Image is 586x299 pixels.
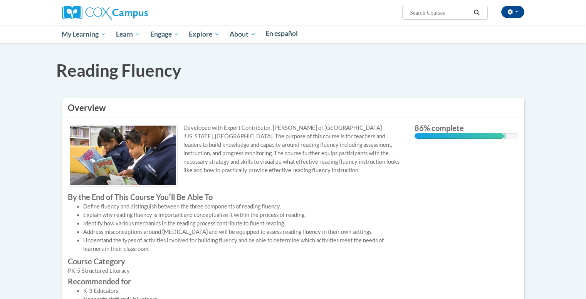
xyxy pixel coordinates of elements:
span: My Learning [62,30,106,39]
span: About [230,30,256,39]
li: Understand the types of activities involved for building fluency and be able to determine which a... [83,236,403,253]
li: Identify how various mechanics in the reading process contribute to fluent reading. [83,219,403,228]
h3: Overview [68,102,519,114]
span: Explore [189,30,220,39]
label: By the End of This Course Youʹll Be Able To [68,193,403,201]
label: Course Category [68,257,403,265]
img: Course logo image [68,124,178,186]
li: K-3 Educators [83,287,403,295]
span: Learn [116,30,140,39]
i:  [473,10,480,16]
div: 86% complete [415,133,504,139]
li: Define fluency and distinguish between the three components of reading fluency. [83,202,403,211]
label: Recommended for [68,277,403,286]
div: PK-5 Structured Literacy [68,267,403,275]
button: Search [471,8,482,17]
p: Developed with Expert Contributor, [PERSON_NAME] of [GEOGRAPHIC_DATA][US_STATE], [GEOGRAPHIC_DATA... [68,124,403,175]
span: Reading Fluency [56,60,181,80]
a: About [225,25,261,43]
input: Search Courses [409,8,471,17]
button: Account Settings [501,6,524,18]
a: Explore [184,25,225,43]
div: 0.001% [504,133,506,139]
a: My Learning [57,25,111,43]
li: Address misconceptions around [MEDICAL_DATA] and will be equipped to assess reading fluency in th... [83,228,403,236]
span: En español [265,29,298,37]
label: 86% complete [415,124,519,132]
a: Learn [111,25,145,43]
span: Engage [150,30,179,39]
li: Explain why reading fluency is important and conceptualize it within the process of reading. [83,211,403,219]
div: Main menu [50,25,536,43]
a: En español [261,25,303,42]
a: Cox Campus [62,9,148,15]
a: Engage [145,25,184,43]
img: Cox Campus [62,6,148,20]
